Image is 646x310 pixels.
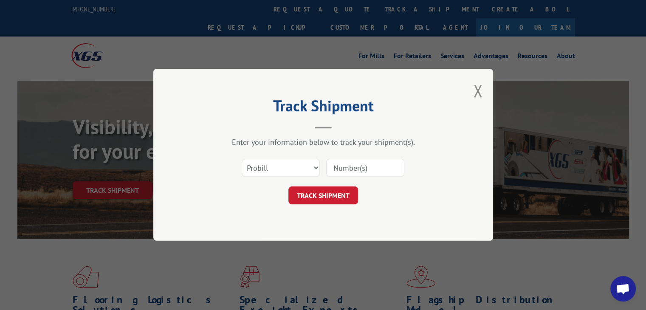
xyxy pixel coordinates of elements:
div: Enter your information below to track your shipment(s). [196,138,451,147]
h2: Track Shipment [196,100,451,116]
div: Open chat [610,276,636,302]
button: Close modal [473,79,482,102]
button: TRACK SHIPMENT [288,187,358,205]
input: Number(s) [326,159,404,177]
